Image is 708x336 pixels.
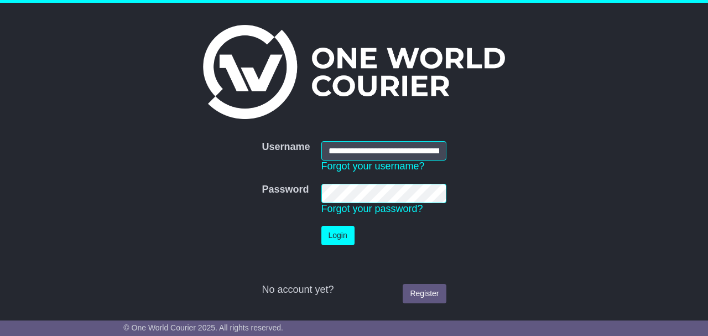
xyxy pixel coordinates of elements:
a: Register [403,284,446,303]
button: Login [321,226,355,245]
span: © One World Courier 2025. All rights reserved. [123,323,283,332]
label: Username [262,141,310,153]
a: Forgot your password? [321,203,423,214]
label: Password [262,184,309,196]
img: One World [203,25,505,119]
div: No account yet? [262,284,446,296]
a: Forgot your username? [321,161,425,172]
